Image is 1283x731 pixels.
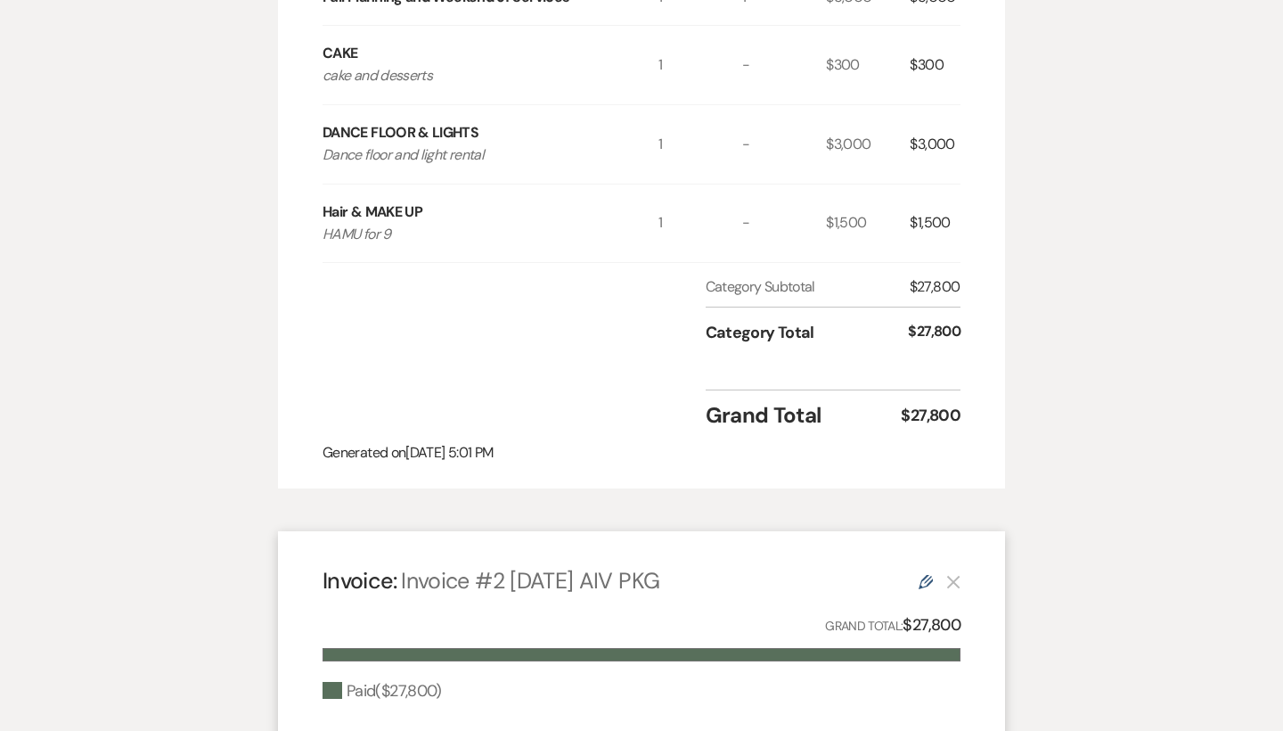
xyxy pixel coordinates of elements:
div: Category Subtotal [706,276,910,298]
div: - [742,26,826,104]
div: $1,500 [826,185,910,263]
div: $1,500 [910,185,960,263]
div: Grand Total [706,399,902,431]
div: CAKE [323,43,357,64]
div: Category Total [706,321,909,345]
div: $27,800 [908,321,960,345]
div: $27,800 [910,276,960,298]
p: Grand Total: [825,612,960,638]
div: Generated on [DATE] 5:01 PM [323,442,960,464]
p: HAMU for 9 [323,223,625,246]
div: $27,800 [901,404,960,428]
div: - [742,105,826,184]
div: Paid ( $27,800 ) [323,679,442,703]
div: $3,000 [910,105,960,184]
span: Invoice #2 [DATE] AIV PKG [401,566,659,595]
div: 1 [658,26,742,104]
strong: $27,800 [903,614,960,636]
h4: Invoice: [323,565,659,596]
div: 1 [658,105,742,184]
div: DANCE FLOOR & LIGHTS [323,122,478,144]
div: 1 [658,185,742,263]
button: This payment plan cannot be deleted because it contains links that have been paid through Weven’s... [946,574,960,589]
div: $300 [910,26,960,104]
div: - [742,185,826,263]
p: cake and desserts [323,64,625,87]
div: Hair & MAKE UP [323,201,422,223]
p: Dance floor and light rental [323,144,625,167]
div: $3,000 [826,105,910,184]
div: $300 [826,26,910,104]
